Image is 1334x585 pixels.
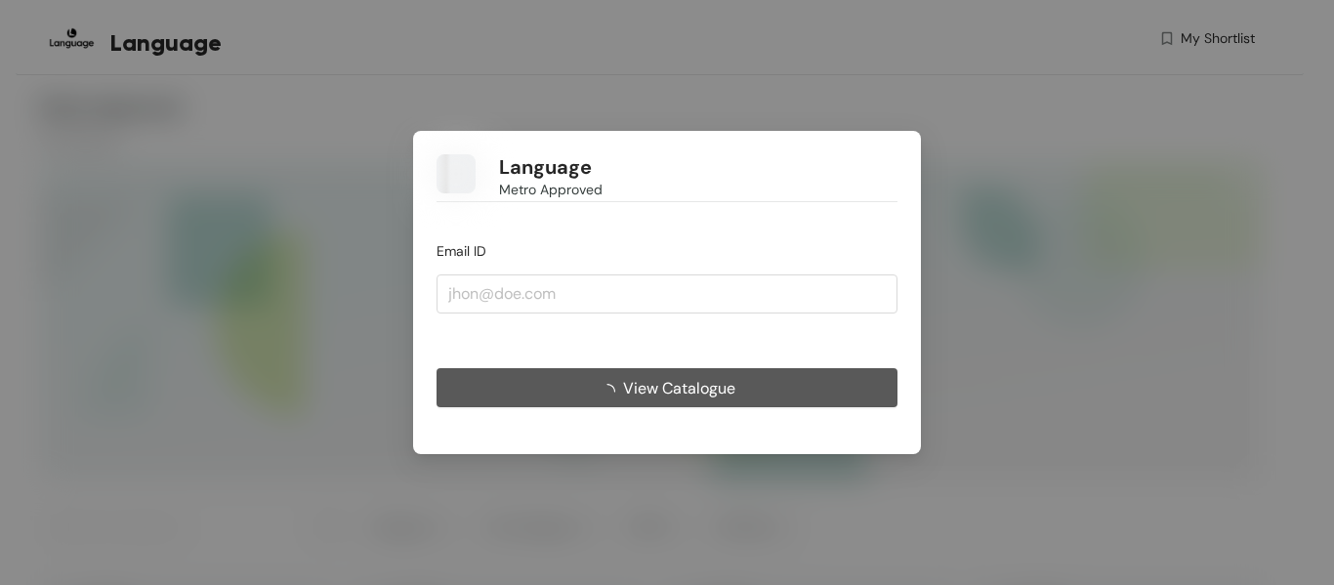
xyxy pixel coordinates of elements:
[499,155,592,180] h1: Language
[623,375,735,399] span: View Catalogue
[437,368,897,407] button: View Catalogue
[499,179,603,200] span: Metro Approved
[600,383,623,398] span: loading
[437,274,897,313] input: jhon@doe.com
[437,154,476,193] img: Buyer Portal
[437,242,486,260] span: Email ID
